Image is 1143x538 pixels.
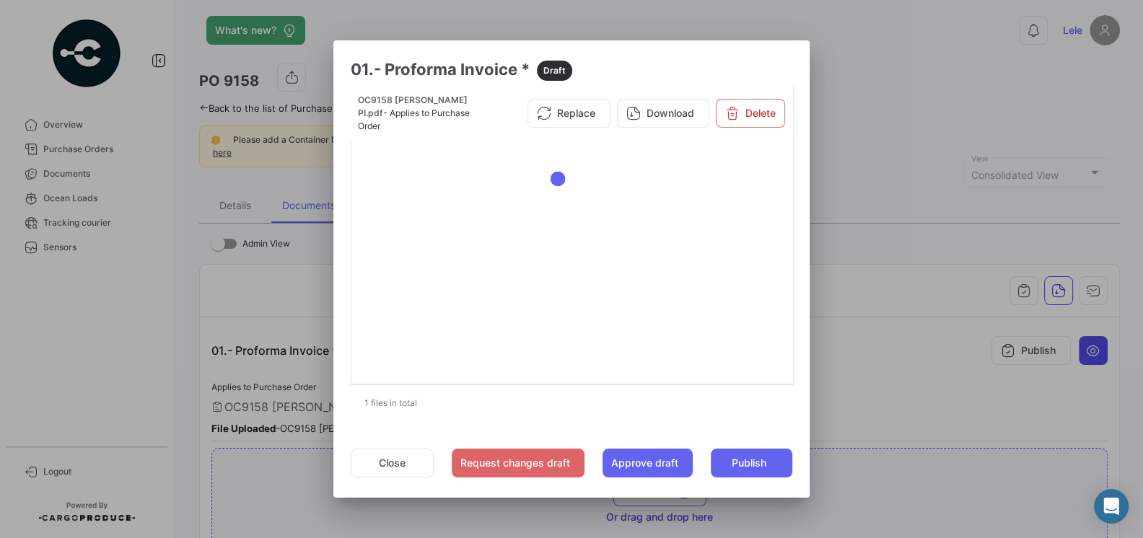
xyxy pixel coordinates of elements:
[351,385,792,421] div: 1 files in total
[711,449,792,477] button: Publish
[731,456,766,470] span: Publish
[716,99,785,128] button: Delete
[543,64,566,77] span: Draft
[351,449,434,477] button: Close
[452,449,584,477] button: Request changes draft
[358,107,470,131] span: - Applies to Purchase Order
[617,99,709,128] button: Download
[603,449,693,477] button: Approve draft
[358,94,468,118] span: OC9158 [PERSON_NAME] PI.pdf
[527,99,610,128] button: Replace
[1094,489,1129,524] div: Abrir Intercom Messenger
[351,58,792,81] h3: 01.- Proforma Invoice *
